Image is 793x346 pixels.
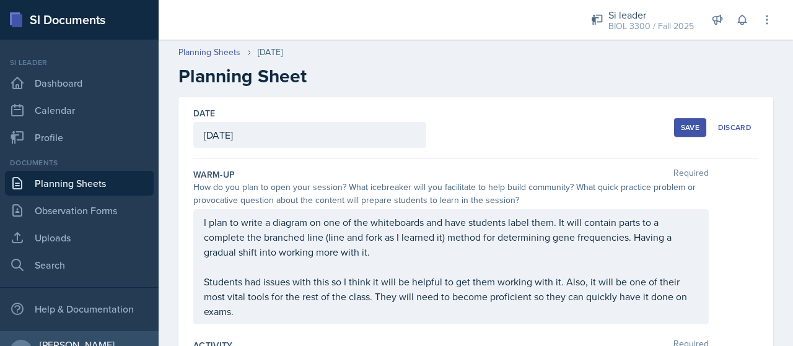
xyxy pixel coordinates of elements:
[674,118,706,137] button: Save
[204,274,698,319] p: Students had issues with this so I think it will be helpful to get them working with it. Also, it...
[5,71,154,95] a: Dashboard
[193,181,709,207] div: How do you plan to open your session? What icebreaker will you facilitate to help build community...
[193,107,215,119] label: Date
[178,46,240,59] a: Planning Sheets
[5,157,154,168] div: Documents
[5,57,154,68] div: Si leader
[711,118,758,137] button: Discard
[5,253,154,277] a: Search
[5,198,154,223] a: Observation Forms
[5,296,154,321] div: Help & Documentation
[673,168,709,181] span: Required
[608,20,694,33] div: BIOL 3300 / Fall 2025
[5,98,154,123] a: Calendar
[193,168,235,181] label: Warm-Up
[5,125,154,150] a: Profile
[681,123,699,132] div: Save
[718,123,751,132] div: Discard
[608,7,694,22] div: Si leader
[5,171,154,196] a: Planning Sheets
[5,225,154,250] a: Uploads
[204,215,698,259] p: I plan to write a diagram on one of the whiteboards and have students label them. It will contain...
[258,46,283,59] div: [DATE]
[178,65,773,87] h2: Planning Sheet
